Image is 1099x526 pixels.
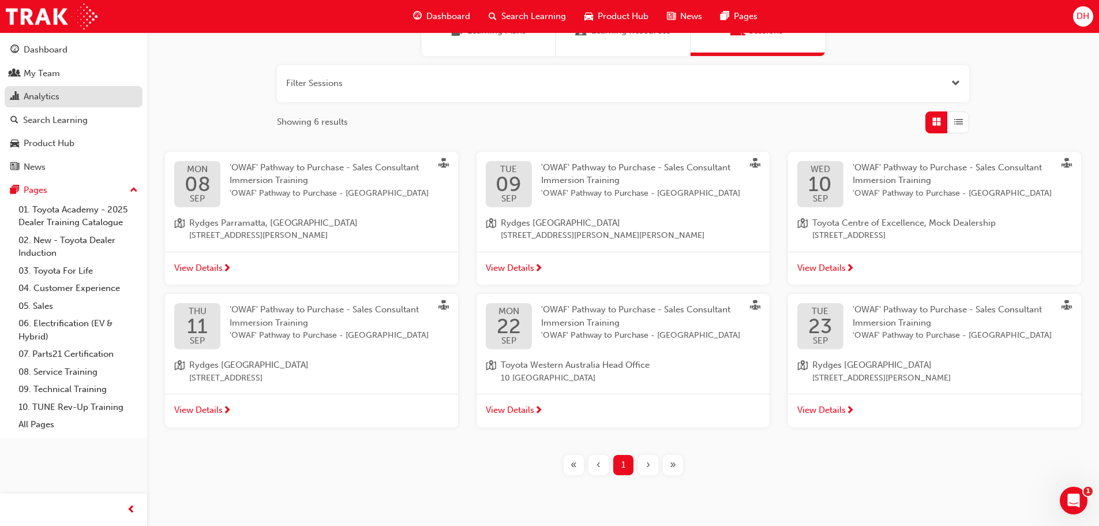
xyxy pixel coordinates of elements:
[788,294,1081,427] button: TUE23SEP'OWAF' Pathway to Purchase - Sales Consultant Immersion Training'OWAF' Pathway to Purchas...
[534,406,543,416] span: next-icon
[486,161,760,207] a: TUE09SEP'OWAF' Pathway to Purchase - Sales Consultant Immersion Training'OWAF' Pathway to Purchas...
[621,458,625,472] span: 1
[10,185,19,196] span: pages-icon
[734,10,757,23] span: Pages
[584,9,593,24] span: car-icon
[1077,10,1089,23] span: DH
[5,39,142,61] a: Dashboard
[10,115,18,126] span: search-icon
[426,10,470,23] span: Dashboard
[10,45,19,55] span: guage-icon
[661,455,685,475] button: Last page
[853,329,1053,342] span: 'OWAF' Pathway to Purchase - [GEOGRAPHIC_DATA]
[812,359,951,372] span: Rydges [GEOGRAPHIC_DATA]
[541,162,730,186] span: 'OWAF' Pathway to Purchase - Sales Consultant Immersion Training
[636,455,661,475] button: Next page
[174,217,185,243] span: location-icon
[486,217,760,243] a: location-iconRydges [GEOGRAPHIC_DATA][STREET_ADDRESS][PERSON_NAME][PERSON_NAME]
[174,217,449,243] a: location-iconRydges Parramatta, [GEOGRAPHIC_DATA][STREET_ADDRESS][PERSON_NAME]
[14,363,142,381] a: 08. Service Training
[223,264,231,274] span: next-icon
[6,3,97,29] a: Trak
[165,252,458,285] a: View Details
[189,229,358,243] span: [STREET_ADDRESS][PERSON_NAME]
[185,165,211,174] span: MON
[808,307,832,316] span: TUE
[477,394,770,427] a: View Details
[797,359,1072,385] a: location-iconRydges [GEOGRAPHIC_DATA][STREET_ADDRESS][PERSON_NAME]
[541,304,730,328] span: 'OWAF' Pathway to Purchase - Sales Consultant Immersion Training
[404,5,479,28] a: guage-iconDashboard
[189,372,309,385] span: [STREET_ADDRESS]
[14,297,142,315] a: 05. Sales
[174,262,223,275] span: View Details
[808,165,832,174] span: WED
[497,316,521,337] span: 22
[812,217,996,230] span: Toyota Centre of Excellence, Mock Dealership
[187,307,208,316] span: THU
[954,115,963,129] span: List
[797,359,808,385] span: location-icon
[174,161,449,207] a: MON08SEP'OWAF' Pathway to Purchase - Sales Consultant Immersion Training'OWAF' Pathway to Purchas...
[1062,300,1072,313] span: sessionType_FACE_TO_FACE-icon
[496,195,522,203] span: SEP
[223,406,231,416] span: next-icon
[5,133,142,154] a: Product Hub
[438,300,449,313] span: sessionType_FACE_TO_FACE-icon
[185,174,211,195] span: 08
[808,337,832,345] span: SEP
[10,69,19,79] span: people-icon
[1073,6,1093,27] button: DH
[575,24,587,38] span: Learning Resources
[451,24,463,38] span: Learning Plans
[477,294,770,427] button: MON22SEP'OWAF' Pathway to Purchase - Sales Consultant Immersion Training'OWAF' Pathway to Purchas...
[733,24,744,38] span: Sessions
[1060,487,1087,514] iframe: Intercom live chat
[23,114,88,127] div: Search Learning
[277,115,348,129] span: Showing 6 results
[797,161,1072,207] a: WED10SEP'OWAF' Pathway to Purchase - Sales Consultant Immersion Training'OWAF' Pathway to Purchas...
[174,359,185,385] span: location-icon
[10,162,19,173] span: news-icon
[788,152,1081,285] button: WED10SEP'OWAF' Pathway to Purchase - Sales Consultant Immersion Training'OWAF' Pathway to Purchas...
[853,187,1053,200] span: 'OWAF' Pathway to Purchase - [GEOGRAPHIC_DATA]
[501,359,650,372] span: Toyota Western Australia Head Office
[14,232,142,262] a: 02. New - Toyota Dealer Induction
[501,229,704,243] span: [STREET_ADDRESS][PERSON_NAME][PERSON_NAME]
[477,152,770,285] button: TUE09SEP'OWAF' Pathway to Purchase - Sales Consultant Immersion Training'OWAF' Pathway to Purchas...
[541,187,742,200] span: 'OWAF' Pathway to Purchase - [GEOGRAPHIC_DATA]
[230,304,419,328] span: 'OWAF' Pathway to Purchase - Sales Consultant Immersion Training
[497,337,521,345] span: SEP
[165,152,458,285] button: MON08SEP'OWAF' Pathway to Purchase - Sales Consultant Immersion Training'OWAF' Pathway to Purchas...
[24,90,59,103] div: Analytics
[187,337,208,345] span: SEP
[586,455,611,475] button: Previous page
[797,303,1072,349] a: TUE23SEP'OWAF' Pathway to Purchase - Sales Consultant Immersion Training'OWAF' Pathway to Purchas...
[5,110,142,131] a: Search Learning
[24,43,67,57] div: Dashboard
[561,455,586,475] button: First page
[479,5,575,28] a: search-iconSearch Learning
[230,187,430,200] span: 'OWAF' Pathway to Purchase - [GEOGRAPHIC_DATA]
[187,316,208,337] span: 11
[853,304,1042,328] span: 'OWAF' Pathway to Purchase - Sales Consultant Immersion Training
[788,252,1081,285] a: View Details
[598,10,648,23] span: Product Hub
[486,262,534,275] span: View Details
[486,217,496,243] span: location-icon
[14,380,142,398] a: 09. Technical Training
[667,9,676,24] span: news-icon
[127,503,136,517] span: prev-icon
[853,162,1042,186] span: 'OWAF' Pathway to Purchase - Sales Consultant Immersion Training
[174,303,449,349] a: THU11SEP'OWAF' Pathway to Purchase - Sales Consultant Immersion Training'OWAF' Pathway to Purchas...
[797,217,808,243] span: location-icon
[413,9,422,24] span: guage-icon
[486,359,760,385] a: location-iconToyota Western Australia Head Office10 [GEOGRAPHIC_DATA]
[14,345,142,363] a: 07. Parts21 Certification
[24,67,60,80] div: My Team
[174,359,449,385] a: location-iconRydges [GEOGRAPHIC_DATA][STREET_ADDRESS]
[24,137,74,150] div: Product Hub
[5,180,142,201] button: Pages
[1083,487,1093,496] span: 1
[486,303,760,349] a: MON22SEP'OWAF' Pathway to Purchase - Sales Consultant Immersion Training'OWAF' Pathway to Purchas...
